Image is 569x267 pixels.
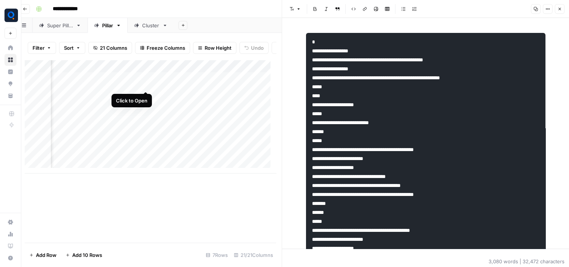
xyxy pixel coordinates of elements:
span: Add 10 Rows [72,251,102,259]
a: Super Pillar [33,18,88,33]
div: 3,080 words | 32,472 characters [489,258,565,265]
span: 21 Columns [100,44,127,52]
button: Add 10 Rows [61,249,107,261]
a: Cluster [128,18,174,33]
img: Qubit - SEO Logo [4,9,18,22]
a: Learning Hub [4,240,16,252]
div: Super Pillar [47,22,73,29]
a: Your Data [4,90,16,102]
div: Cluster [142,22,159,29]
span: Freeze Columns [147,44,185,52]
div: Pillar [102,22,113,29]
div: Click to Open [116,97,147,104]
button: Add Row [25,249,61,261]
a: Pillar [88,18,128,33]
a: Opportunities [4,78,16,90]
button: Sort [59,42,85,54]
button: Workspace: Qubit - SEO [4,6,16,25]
a: Insights [4,66,16,78]
button: Row Height [193,42,236,54]
button: Filter [28,42,56,54]
a: Settings [4,216,16,228]
span: Undo [251,44,264,52]
span: Add Row [36,251,56,259]
span: Filter [33,44,45,52]
a: Usage [4,228,16,240]
a: Browse [4,54,16,66]
button: Undo [239,42,269,54]
button: Help + Support [4,252,16,264]
a: Home [4,42,16,54]
div: 21/21 Columns [231,249,276,261]
button: Freeze Columns [135,42,190,54]
button: 21 Columns [88,42,132,54]
span: Row Height [205,44,232,52]
div: 7 Rows [203,249,231,261]
span: Sort [64,44,74,52]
